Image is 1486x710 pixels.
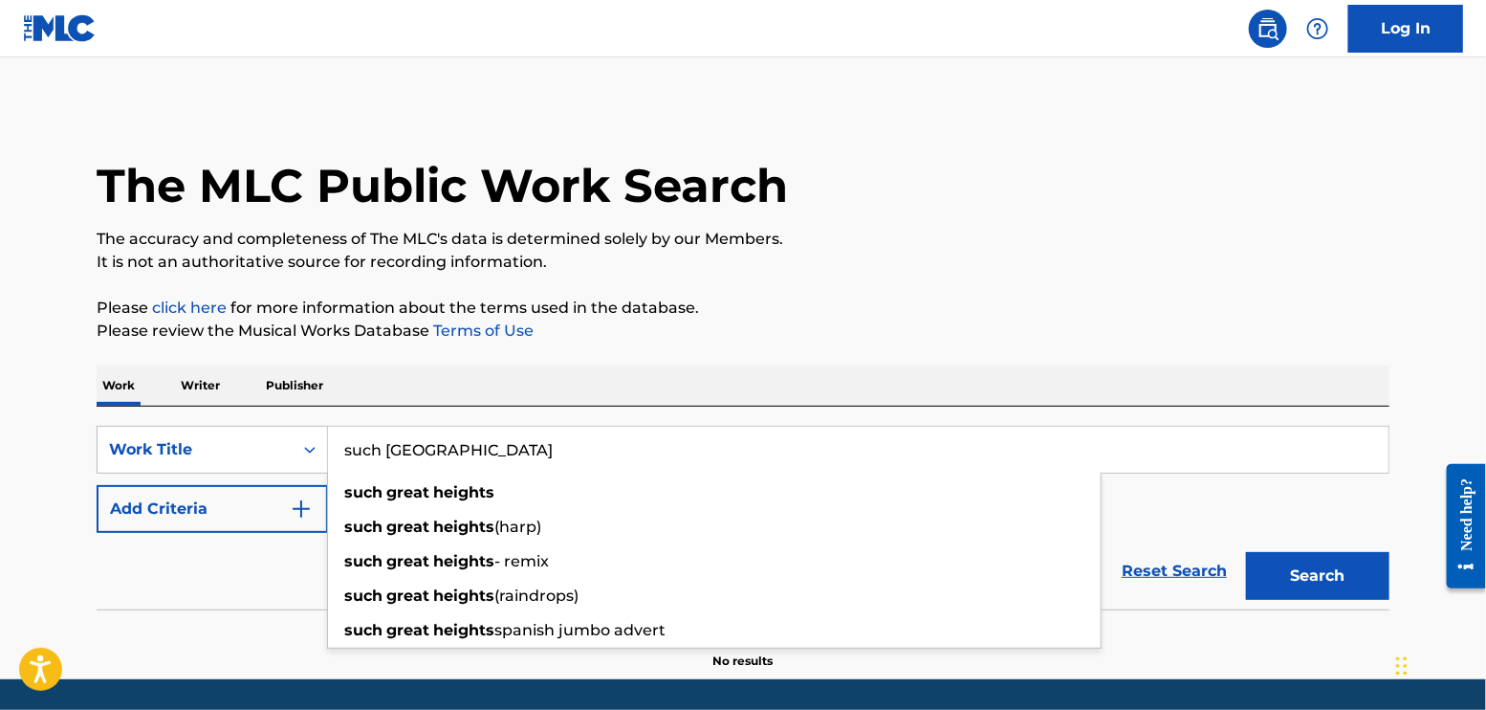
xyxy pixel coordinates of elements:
[429,322,534,340] a: Terms of Use
[1257,17,1279,40] img: search
[1246,552,1389,600] button: Search
[23,14,97,42] img: MLC Logo
[494,518,541,536] span: (harp)
[386,621,429,639] strong: great
[494,587,579,605] span: (raindrops)
[1348,5,1463,53] a: Log In
[344,587,382,605] strong: such
[433,483,494,501] strong: heights
[260,366,329,406] p: Publisher
[1396,637,1408,695] div: Drag
[386,483,429,501] strong: great
[433,621,494,639] strong: heights
[344,483,382,501] strong: such
[97,228,1389,251] p: The accuracy and completeness of The MLC's data is determined solely by our Members.
[344,621,382,639] strong: such
[1299,10,1337,48] div: Help
[433,518,494,536] strong: heights
[1249,10,1287,48] a: Public Search
[344,552,382,570] strong: such
[109,438,281,461] div: Work Title
[175,366,226,406] p: Writer
[494,621,666,639] span: spanish jumbo advert
[97,426,1389,610] form: Search Form
[386,518,429,536] strong: great
[713,630,774,670] p: No results
[1432,456,1486,595] iframe: Resource Center
[1390,618,1486,710] iframe: Chat Widget
[97,157,788,214] h1: The MLC Public Work Search
[97,251,1389,274] p: It is not an authoritative source for recording information.
[1306,17,1329,40] img: help
[97,297,1389,320] p: Please for more information about the terms used in the database.
[433,587,494,605] strong: heights
[433,552,494,570] strong: heights
[1112,550,1236,592] a: Reset Search
[494,552,549,570] span: - remix
[152,299,227,317] a: click here
[97,366,141,406] p: Work
[290,498,313,521] img: 9d2ae6d4665cec9f34b9.svg
[97,320,1389,343] p: Please review the Musical Works Database
[344,518,382,536] strong: such
[386,552,429,570] strong: great
[386,587,429,605] strong: great
[97,485,328,533] button: Add Criteria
